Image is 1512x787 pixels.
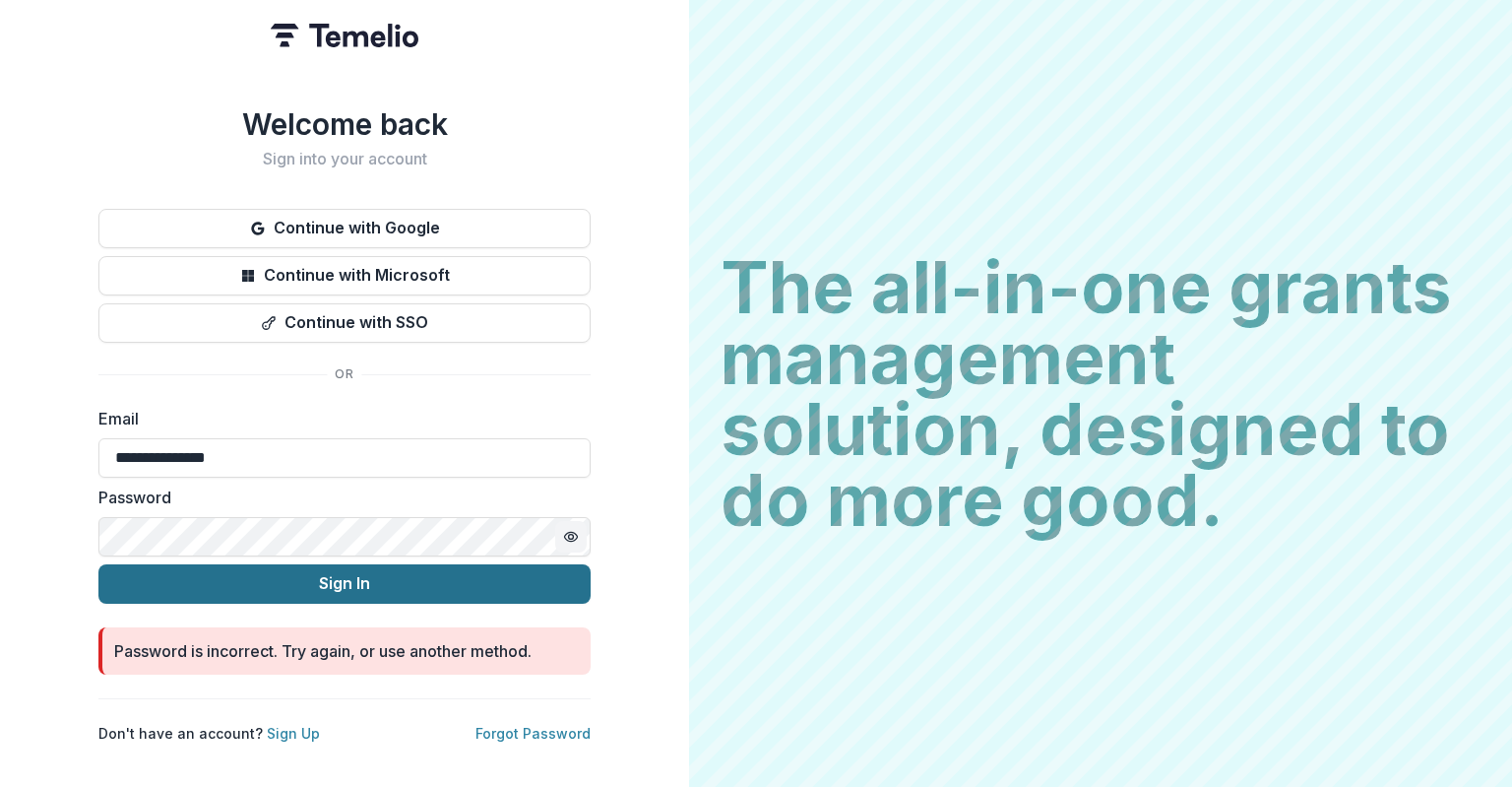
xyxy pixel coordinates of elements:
label: Password [98,486,579,509]
h1: Welcome back [98,106,591,142]
button: Continue with SSO [98,303,591,343]
label: Email [98,407,579,430]
div: Password is incorrect. Try again, or use another method. [114,639,532,663]
h2: Sign into your account [98,150,591,168]
img: Temelio [271,24,418,47]
button: Continue with Google [98,209,591,248]
p: Don't have an account? [98,723,320,744]
a: Forgot Password [475,725,591,742]
button: Toggle password visibility [555,521,587,553]
button: Sign In [98,564,591,604]
button: Continue with Microsoft [98,256,591,295]
a: Sign Up [267,725,320,742]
